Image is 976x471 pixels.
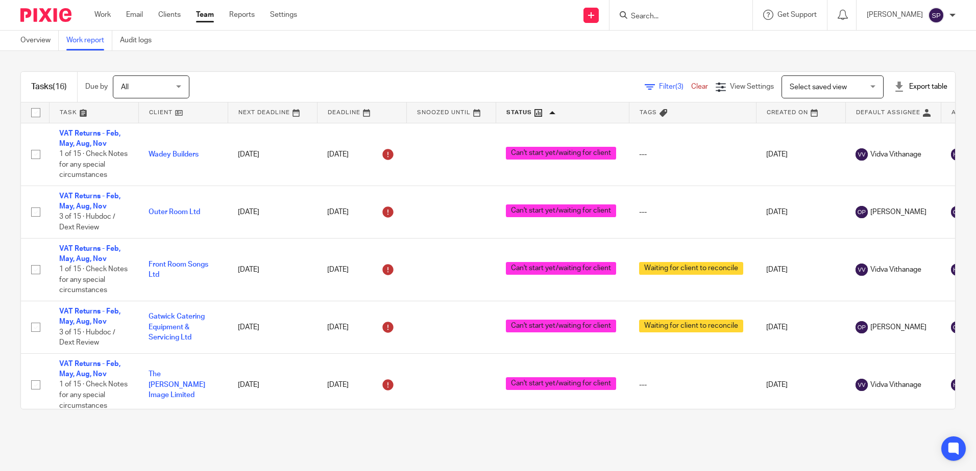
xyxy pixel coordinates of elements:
span: Tags [640,110,657,115]
img: svg%3E [951,264,963,276]
a: Work report [66,31,112,50]
span: Waiting for client to reconcile [639,320,743,332]
td: [DATE] [228,238,317,301]
span: Can't start yet/waiting for client [506,377,616,390]
a: Front Room Songs Ltd [149,261,208,278]
span: Filter [659,83,691,90]
span: Can't start yet/waiting for client [506,320,616,332]
img: svg%3E [856,321,868,333]
span: 1 of 15 · Check Notes for any special circumstances [59,150,128,178]
span: 1 of 15 · Check Notes for any special circumstances [59,381,128,409]
img: svg%3E [856,379,868,391]
img: svg%3E [951,321,963,333]
span: [PERSON_NAME] [870,207,926,217]
a: Reports [229,10,255,20]
span: Can't start yet/waiting for client [506,204,616,217]
h1: Tasks [31,82,67,92]
td: [DATE] [756,353,845,416]
span: (16) [53,83,67,91]
span: View Settings [730,83,774,90]
img: svg%3E [928,7,944,23]
span: Can't start yet/waiting for client [506,147,616,160]
a: VAT Returns - Feb, May, Aug, Nov [59,360,120,378]
span: Can't start yet/waiting for client [506,262,616,275]
td: [DATE] [756,238,845,301]
a: VAT Returns - Feb, May, Aug, Nov [59,130,120,147]
td: [DATE] [228,186,317,238]
span: 1 of 15 · Check Notes for any special circumstances [59,266,128,294]
img: svg%3E [856,264,868,276]
td: [DATE] [228,123,317,186]
a: Clients [158,10,181,20]
a: Team [196,10,214,20]
p: Due by [85,82,108,92]
span: Waiting for client to reconcile [639,262,743,275]
span: Get Support [777,11,817,18]
span: 3 of 15 · Hubdoc / Dext Review [59,214,115,231]
td: [DATE] [756,301,845,354]
a: The [PERSON_NAME] Image Limited [149,371,205,399]
span: Vidva Vithanage [870,149,921,160]
a: Gatwick Catering Equipment & Servicing Ltd [149,313,205,341]
div: Export table [894,82,947,92]
td: [DATE] [228,301,317,354]
img: svg%3E [856,206,868,218]
span: Vidva Vithanage [870,265,921,275]
input: Search [630,12,722,21]
a: Clear [691,83,708,90]
a: VAT Returns - Feb, May, Aug, Nov [59,193,120,210]
div: [DATE] [327,261,396,278]
a: Email [126,10,143,20]
a: VAT Returns - Feb, May, Aug, Nov [59,308,120,325]
p: [PERSON_NAME] [867,10,923,20]
td: [DATE] [228,353,317,416]
div: [DATE] [327,204,396,220]
img: svg%3E [951,206,963,218]
a: Outer Room Ltd [149,208,200,216]
span: [PERSON_NAME] [870,322,926,332]
div: --- [639,149,746,160]
span: Vidva Vithanage [870,380,921,390]
a: Wadey Builders [149,151,199,158]
span: Select saved view [790,84,847,91]
a: Settings [270,10,297,20]
div: [DATE] [327,146,396,163]
img: Pixie [20,8,71,22]
td: [DATE] [756,123,845,186]
span: 3 of 15 · Hubdoc / Dext Review [59,329,115,347]
img: svg%3E [856,148,868,161]
div: --- [639,380,746,390]
a: Overview [20,31,59,50]
span: (3) [675,83,684,90]
span: All [121,84,129,91]
div: [DATE] [327,319,396,335]
a: Audit logs [120,31,159,50]
a: VAT Returns - Feb, May, Aug, Nov [59,245,120,263]
div: --- [639,207,746,217]
img: svg%3E [951,379,963,391]
a: Work [94,10,111,20]
td: [DATE] [756,186,845,238]
div: [DATE] [327,377,396,393]
img: svg%3E [951,148,963,161]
